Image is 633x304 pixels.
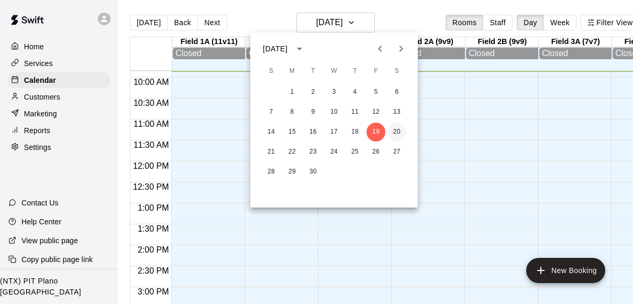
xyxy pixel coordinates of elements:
[262,61,281,82] span: Sunday
[283,123,302,142] button: 15
[325,83,343,102] button: 3
[262,162,281,181] button: 28
[387,123,406,142] button: 20
[304,103,323,122] button: 9
[325,143,343,161] button: 24
[346,103,364,122] button: 11
[283,143,302,161] button: 22
[370,38,391,59] button: Previous month
[304,83,323,102] button: 2
[387,143,406,161] button: 27
[304,143,323,161] button: 23
[304,123,323,142] button: 16
[367,61,385,82] span: Friday
[283,103,302,122] button: 8
[346,143,364,161] button: 25
[367,83,385,102] button: 5
[283,83,302,102] button: 1
[367,103,385,122] button: 12
[346,83,364,102] button: 4
[262,143,281,161] button: 21
[304,61,323,82] span: Tuesday
[263,44,287,55] div: [DATE]
[325,103,343,122] button: 10
[283,61,302,82] span: Monday
[367,123,385,142] button: 19
[387,83,406,102] button: 6
[387,103,406,122] button: 13
[387,61,406,82] span: Saturday
[291,40,308,58] button: calendar view is open, switch to year view
[346,123,364,142] button: 18
[391,38,412,59] button: Next month
[262,103,281,122] button: 7
[367,143,385,161] button: 26
[283,162,302,181] button: 29
[346,61,364,82] span: Thursday
[304,162,323,181] button: 30
[262,123,281,142] button: 14
[325,123,343,142] button: 17
[325,61,343,82] span: Wednesday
